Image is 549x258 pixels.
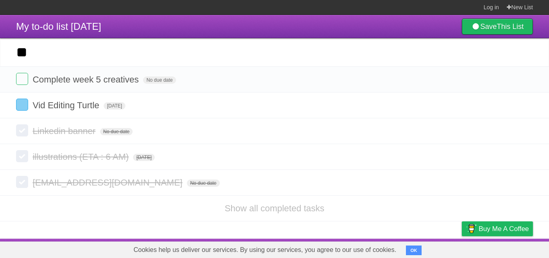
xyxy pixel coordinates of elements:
span: No due date [187,180,219,187]
label: Done [16,176,28,188]
a: SaveThis List [462,19,533,35]
b: This List [497,23,524,31]
a: Show all completed tasks [225,203,324,213]
a: Privacy [451,241,472,256]
span: My to-do list [DATE] [16,21,101,32]
label: Done [16,150,28,162]
a: Suggest a feature [482,241,533,256]
span: illustrations (ETA : 6 AM) [33,152,131,162]
label: Done [16,73,28,85]
span: Cookies help us deliver our services. By using our services, you agree to our use of cookies. [125,242,404,258]
label: Done [16,99,28,111]
span: Vid Editing Turtle [33,100,101,110]
label: Done [16,124,28,136]
span: Linkedin banner [33,126,98,136]
img: Buy me a coffee [466,222,477,235]
span: No due date [100,128,133,135]
a: Developers [381,241,414,256]
span: Buy me a coffee [479,222,529,236]
a: Buy me a coffee [462,221,533,236]
span: No due date [143,76,176,84]
span: [EMAIL_ADDRESS][DOMAIN_NAME] [33,178,184,188]
span: [DATE] [104,102,125,109]
span: Complete week 5 creatives [33,74,141,85]
a: About [355,241,372,256]
span: [DATE] [133,154,155,161]
button: OK [406,246,422,255]
a: Terms [424,241,442,256]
